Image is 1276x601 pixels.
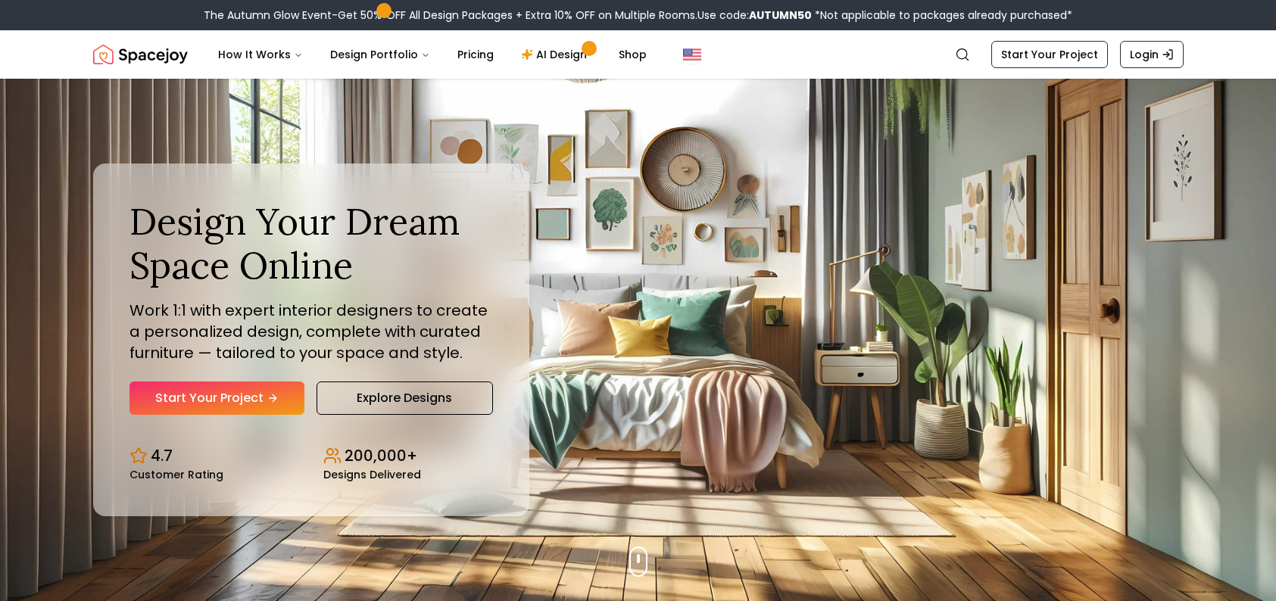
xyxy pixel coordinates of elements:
[812,8,1072,23] span: *Not applicable to packages already purchased*
[697,8,812,23] span: Use code:
[206,39,315,70] button: How It Works
[129,433,493,480] div: Design stats
[204,8,1072,23] div: The Autumn Glow Event-Get 50% OFF All Design Packages + Extra 10% OFF on Multiple Rooms.
[317,381,493,415] a: Explore Designs
[318,39,442,70] button: Design Portfolio
[129,381,304,415] a: Start Your Project
[1120,41,1184,68] a: Login
[93,39,188,70] img: Spacejoy Logo
[93,30,1184,79] nav: Global
[206,39,659,70] nav: Main
[129,300,493,363] p: Work 1:1 with expert interior designers to create a personalized design, complete with curated fu...
[509,39,604,70] a: AI Design
[445,39,506,70] a: Pricing
[345,445,417,466] p: 200,000+
[323,469,421,480] small: Designs Delivered
[749,8,812,23] b: AUTUMN50
[683,45,701,64] img: United States
[129,469,223,480] small: Customer Rating
[151,445,173,466] p: 4.7
[129,200,493,287] h1: Design Your Dream Space Online
[607,39,659,70] a: Shop
[991,41,1108,68] a: Start Your Project
[93,39,188,70] a: Spacejoy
